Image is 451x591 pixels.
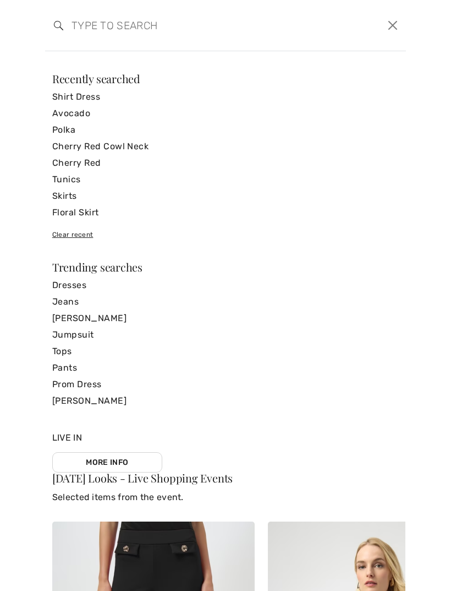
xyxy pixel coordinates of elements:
[52,360,399,376] a: Pants
[63,9,311,42] input: TYPE TO SEARCH
[52,393,399,409] a: [PERSON_NAME]
[52,89,399,105] a: Shirt Dress
[52,122,399,138] a: Polka
[52,204,399,221] a: Floral Skirt
[52,262,399,273] div: Trending searches
[52,188,399,204] a: Skirts
[52,310,399,327] a: [PERSON_NAME]
[52,171,399,188] a: Tunics
[52,327,399,343] a: Jumpsuit
[52,155,399,171] a: Cherry Red
[52,73,399,84] div: Recently searched
[52,470,233,485] span: [DATE] Looks - Live Shopping Events
[52,452,162,473] a: More Info
[52,230,399,240] div: Clear recent
[52,105,399,122] a: Avocado
[52,277,399,294] a: Dresses
[384,17,402,34] button: Close
[52,431,162,473] div: Live In
[52,138,399,155] a: Cherry Red Cowl Neck
[52,343,399,360] a: Tops
[52,294,399,310] a: Jeans
[54,21,63,30] img: search the website
[52,376,399,393] a: Prom Dress
[52,491,399,504] p: Selected items from the event.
